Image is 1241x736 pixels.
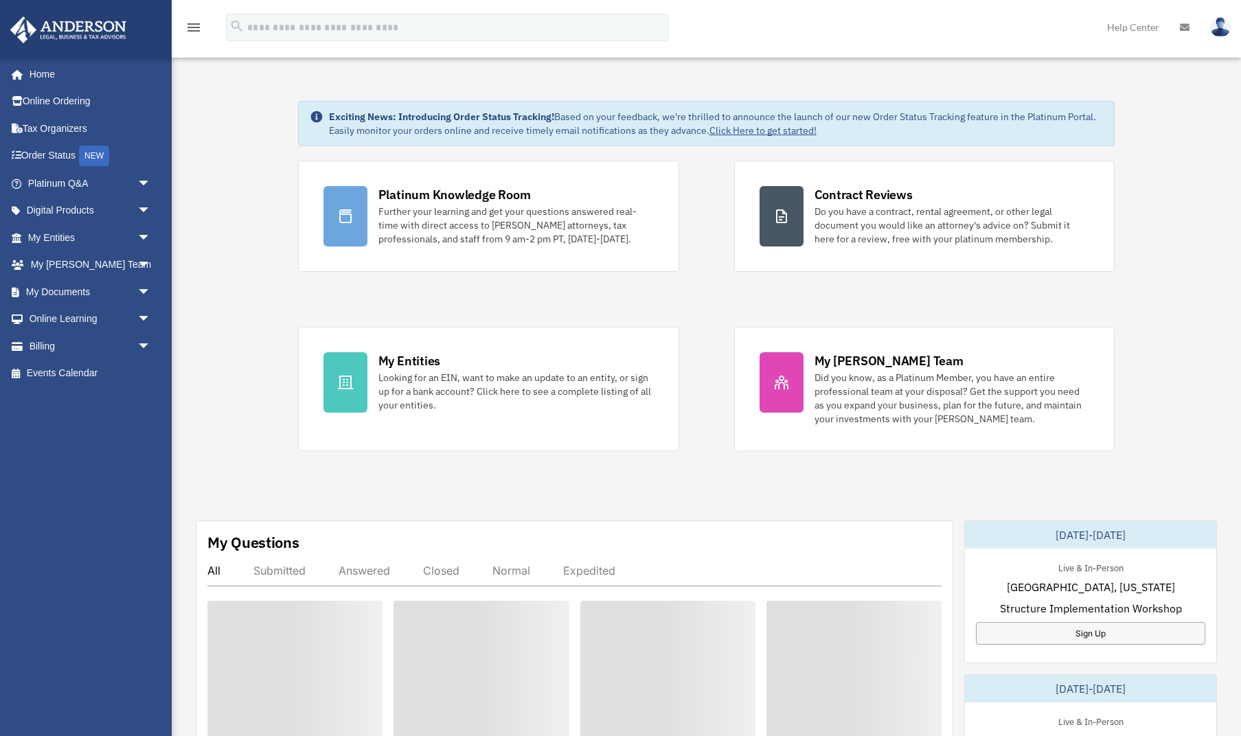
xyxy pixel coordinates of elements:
[378,352,440,369] div: My Entities
[10,251,172,279] a: My [PERSON_NAME] Teamarrow_drop_down
[137,278,165,306] span: arrow_drop_down
[378,186,531,203] div: Platinum Knowledge Room
[492,564,530,577] div: Normal
[815,371,1090,426] div: Did you know, as a Platinum Member, you have an entire professional team at your disposal? Get th...
[965,521,1216,549] div: [DATE]-[DATE]
[709,124,817,137] a: Click Here to get started!
[185,24,202,36] a: menu
[79,146,109,166] div: NEW
[339,564,390,577] div: Answered
[137,170,165,198] span: arrow_drop_down
[815,205,1090,246] div: Do you have a contract, rental agreement, or other legal document you would like an attorney's ad...
[10,60,165,88] a: Home
[563,564,615,577] div: Expedited
[6,16,130,43] img: Anderson Advisors Platinum Portal
[185,19,202,36] i: menu
[10,88,172,115] a: Online Ordering
[137,332,165,360] span: arrow_drop_down
[976,622,1205,645] a: Sign Up
[10,170,172,197] a: Platinum Q&Aarrow_drop_down
[207,564,220,577] div: All
[10,115,172,142] a: Tax Organizers
[1047,560,1135,574] div: Live & In-Person
[137,224,165,252] span: arrow_drop_down
[298,161,679,272] a: Platinum Knowledge Room Further your learning and get your questions answered real-time with dire...
[378,371,654,412] div: Looking for an EIN, want to make an update to an entity, or sign up for a bank account? Click her...
[10,142,172,170] a: Order StatusNEW
[10,332,172,360] a: Billingarrow_drop_down
[1047,713,1135,728] div: Live & In-Person
[10,306,172,333] a: Online Learningarrow_drop_down
[298,327,679,451] a: My Entities Looking for an EIN, want to make an update to an entity, or sign up for a bank accoun...
[10,360,172,387] a: Events Calendar
[1210,17,1231,37] img: User Pic
[965,675,1216,702] div: [DATE]-[DATE]
[137,197,165,225] span: arrow_drop_down
[137,306,165,334] span: arrow_drop_down
[137,251,165,279] span: arrow_drop_down
[378,205,654,246] div: Further your learning and get your questions answered real-time with direct access to [PERSON_NAM...
[329,111,554,123] strong: Exciting News: Introducing Order Status Tracking!
[1000,600,1182,617] span: Structure Implementation Workshop
[10,278,172,306] a: My Documentsarrow_drop_down
[734,327,1115,451] a: My [PERSON_NAME] Team Did you know, as a Platinum Member, you have an entire professional team at...
[423,564,459,577] div: Closed
[253,564,306,577] div: Submitted
[815,352,964,369] div: My [PERSON_NAME] Team
[10,224,172,251] a: My Entitiesarrow_drop_down
[329,110,1104,137] div: Based on your feedback, we're thrilled to announce the launch of our new Order Status Tracking fe...
[734,161,1115,272] a: Contract Reviews Do you have a contract, rental agreement, or other legal document you would like...
[1007,579,1175,595] span: [GEOGRAPHIC_DATA], [US_STATE]
[229,19,244,34] i: search
[207,532,299,553] div: My Questions
[10,197,172,225] a: Digital Productsarrow_drop_down
[815,186,913,203] div: Contract Reviews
